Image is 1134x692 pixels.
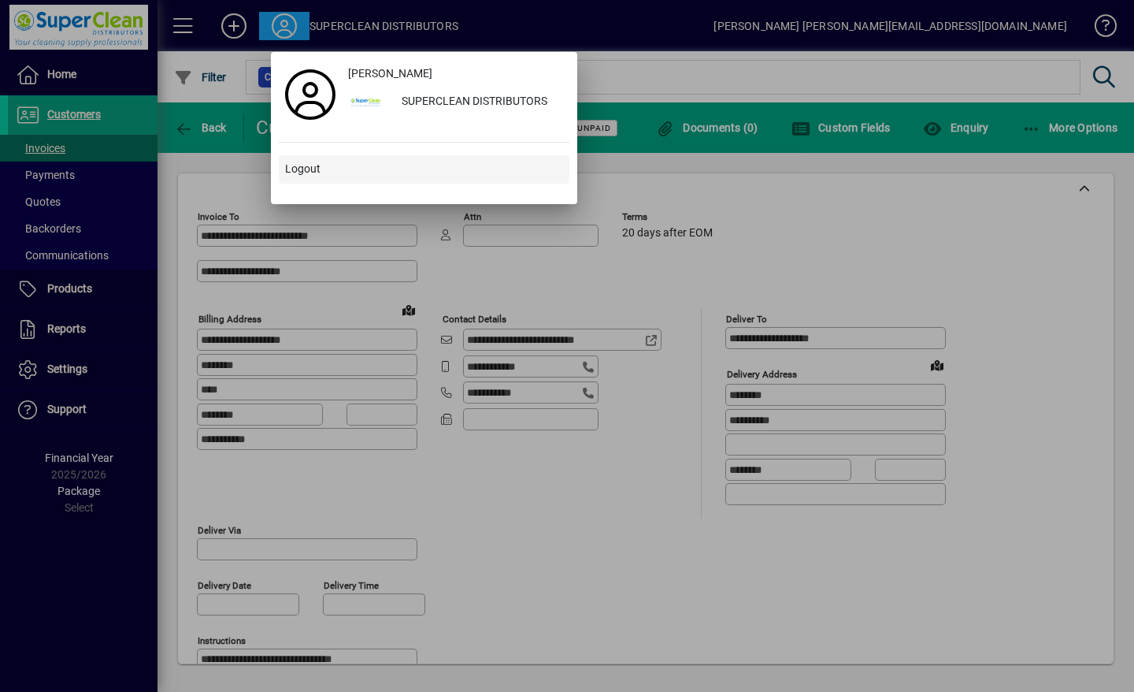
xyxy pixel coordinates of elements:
[285,161,321,177] span: Logout
[342,88,569,117] button: SUPERCLEAN DISTRIBUTORS
[389,88,569,117] div: SUPERCLEAN DISTRIBUTORS
[279,80,342,109] a: Profile
[348,65,432,82] span: [PERSON_NAME]
[342,60,569,88] a: [PERSON_NAME]
[279,155,569,184] button: Logout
